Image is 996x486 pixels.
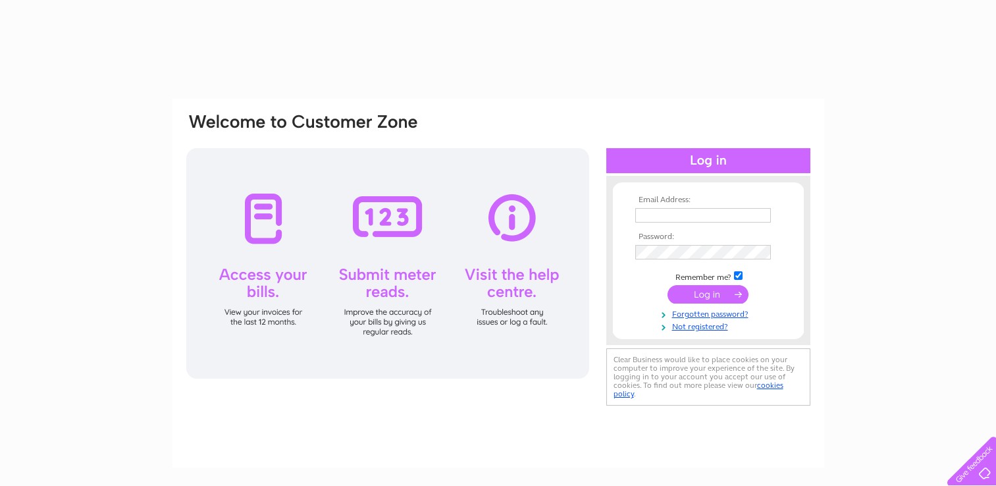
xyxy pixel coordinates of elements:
td: Remember me? [632,269,785,283]
th: Password: [632,232,785,242]
th: Email Address: [632,196,785,205]
a: Forgotten password? [635,307,785,319]
div: Clear Business would like to place cookies on your computer to improve your experience of the sit... [606,348,810,406]
a: cookies policy [614,381,783,398]
input: Submit [668,285,748,304]
a: Not registered? [635,319,785,332]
